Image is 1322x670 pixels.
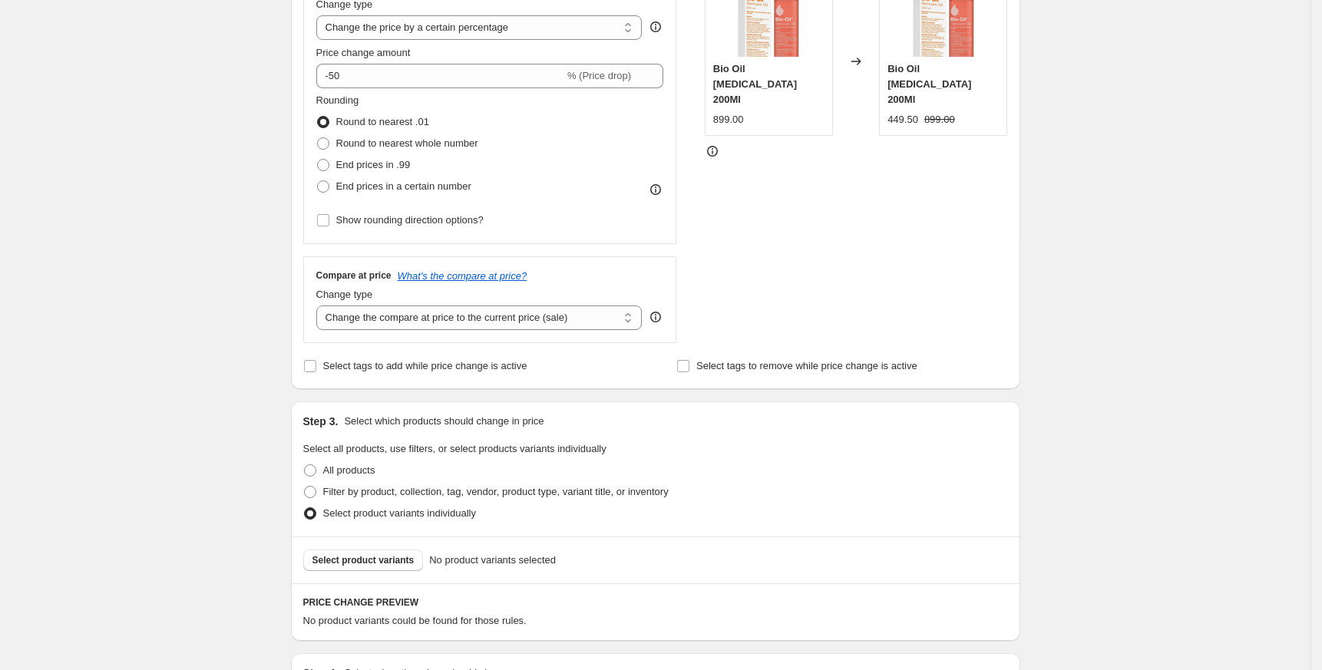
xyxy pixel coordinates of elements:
[429,553,556,568] span: No product variants selected
[316,269,392,282] h3: Compare at price
[344,414,544,429] p: Select which products should change in price
[323,360,527,371] span: Select tags to add while price change is active
[713,112,744,127] div: 899.00
[316,47,411,58] span: Price change amount
[336,214,484,226] span: Show rounding direction options?
[303,414,339,429] h2: Step 3.
[887,112,918,127] div: 449.50
[323,507,476,519] span: Select product variants individually
[303,596,1008,609] h6: PRICE CHANGE PREVIEW
[336,180,471,192] span: End prices in a certain number
[316,94,359,106] span: Rounding
[336,116,429,127] span: Round to nearest .01
[924,112,955,127] strike: 899.00
[303,615,527,626] span: No product variants could be found for those rules.
[336,159,411,170] span: End prices in .99
[336,137,478,149] span: Round to nearest whole number
[303,550,424,571] button: Select product variants
[567,70,631,81] span: % (Price drop)
[323,486,669,497] span: Filter by product, collection, tag, vendor, product type, variant title, or inventory
[398,270,527,282] button: What's the compare at price?
[887,63,971,105] span: Bio Oil [MEDICAL_DATA] 200Ml
[648,309,663,325] div: help
[648,19,663,35] div: help
[316,64,564,88] input: -15
[316,289,373,300] span: Change type
[303,443,606,454] span: Select all products, use filters, or select products variants individually
[696,360,917,371] span: Select tags to remove while price change is active
[713,63,797,105] span: Bio Oil [MEDICAL_DATA] 200Ml
[312,554,415,566] span: Select product variants
[323,464,375,476] span: All products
